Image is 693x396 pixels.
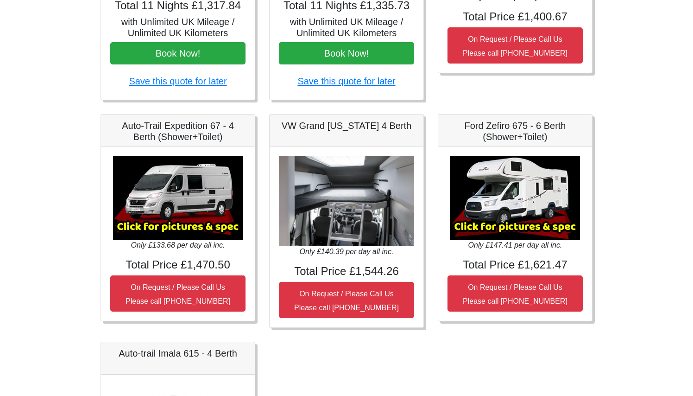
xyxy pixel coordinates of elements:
[294,290,399,312] small: On Request / Please Call Us Please call [PHONE_NUMBER]
[447,258,583,272] h4: Total Price £1,621.47
[468,241,562,249] i: Only £147.41 per day all inc.
[279,16,414,38] h5: with Unlimited UK Mileage / Unlimited UK Kilometers
[129,76,227,86] a: Save this quote for later
[113,156,243,240] img: Auto-Trail Expedition 67 - 4 Berth (Shower+Toilet)
[297,76,395,86] a: Save this quote for later
[126,283,230,305] small: On Request / Please Call Us Please call [PHONE_NUMBER]
[279,265,414,278] h4: Total Price £1,544.26
[110,275,246,312] button: On Request / Please Call UsPlease call [PHONE_NUMBER]
[279,156,414,247] img: VW Grand California 4 Berth
[110,16,246,38] h5: with Unlimited UK Mileage / Unlimited UK Kilometers
[110,348,246,359] h5: Auto-trail Imala 615 - 4 Berth
[463,35,567,57] small: On Request / Please Call Us Please call [PHONE_NUMBER]
[279,120,414,131] h5: VW Grand [US_STATE] 4 Berth
[463,283,567,305] small: On Request / Please Call Us Please call [PHONE_NUMBER]
[447,10,583,24] h4: Total Price £1,400.67
[447,27,583,64] button: On Request / Please Call UsPlease call [PHONE_NUMBER]
[110,120,246,142] h5: Auto-Trail Expedition 67 - 4 Berth (Shower+Toilet)
[110,42,246,64] button: Book Now!
[279,42,414,64] button: Book Now!
[131,241,225,249] i: Only £133.68 per day all inc.
[447,120,583,142] h5: Ford Zefiro 675 - 6 Berth (Shower+Toilet)
[279,282,414,318] button: On Request / Please Call UsPlease call [PHONE_NUMBER]
[447,275,583,312] button: On Request / Please Call UsPlease call [PHONE_NUMBER]
[450,156,580,240] img: Ford Zefiro 675 - 6 Berth (Shower+Toilet)
[110,258,246,272] h4: Total Price £1,470.50
[300,248,394,255] i: Only £140.39 per day all inc.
